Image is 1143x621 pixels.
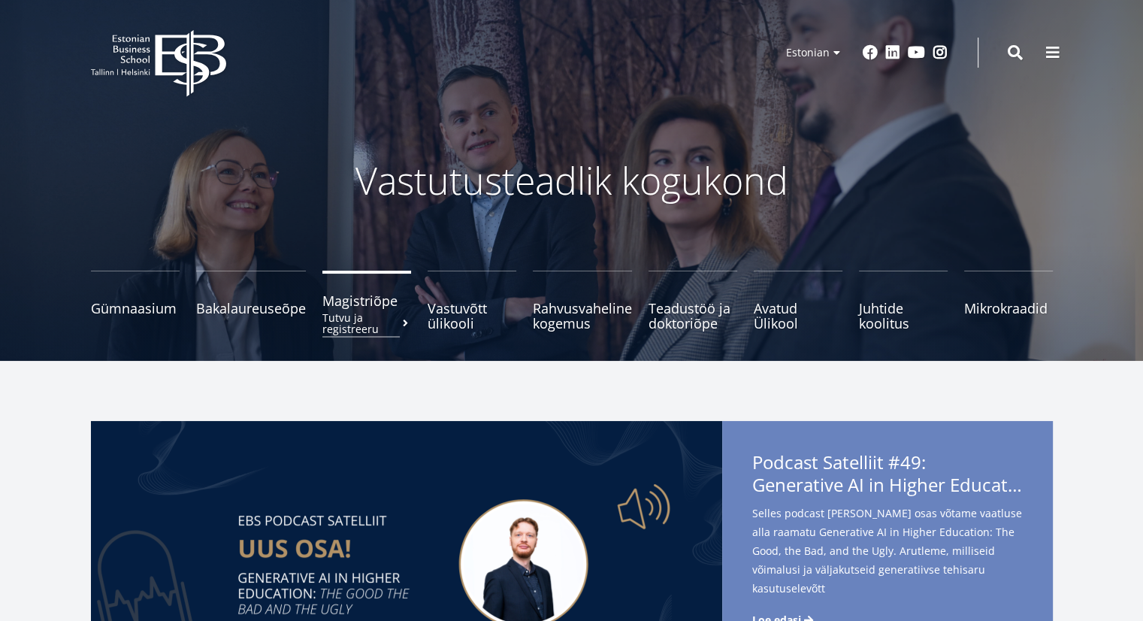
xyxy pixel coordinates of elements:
[322,271,411,331] a: MagistriõpeTutvu ja registreeru
[91,301,180,316] span: Gümnaasium
[322,312,411,335] small: Tutvu ja registreeru
[933,45,948,60] a: Instagram
[174,158,970,203] p: Vastutusteadlik kogukond
[859,301,948,331] span: Juhtide koolitus
[754,271,842,331] a: Avatud Ülikool
[428,271,516,331] a: Vastuvõtt ülikooli
[964,301,1053,316] span: Mikrokraadid
[863,45,878,60] a: Facebook
[91,271,180,331] a: Gümnaasium
[908,45,925,60] a: Youtube
[649,271,737,331] a: Teadustöö ja doktoriõpe
[752,451,1023,501] span: Podcast Satelliit #49:
[754,301,842,331] span: Avatud Ülikool
[964,271,1053,331] a: Mikrokraadid
[649,301,737,331] span: Teadustöö ja doktoriõpe
[533,271,632,331] a: Rahvusvaheline kogemus
[533,301,632,331] span: Rahvusvaheline kogemus
[885,45,900,60] a: Linkedin
[752,474,1023,496] span: Generative AI in Higher Education: The Good, the Bad, and the Ugly
[322,293,411,308] span: Magistriõpe
[428,301,516,331] span: Vastuvõtt ülikooli
[196,301,306,316] span: Bakalaureuseõpe
[859,271,948,331] a: Juhtide koolitus
[196,271,306,331] a: Bakalaureuseõpe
